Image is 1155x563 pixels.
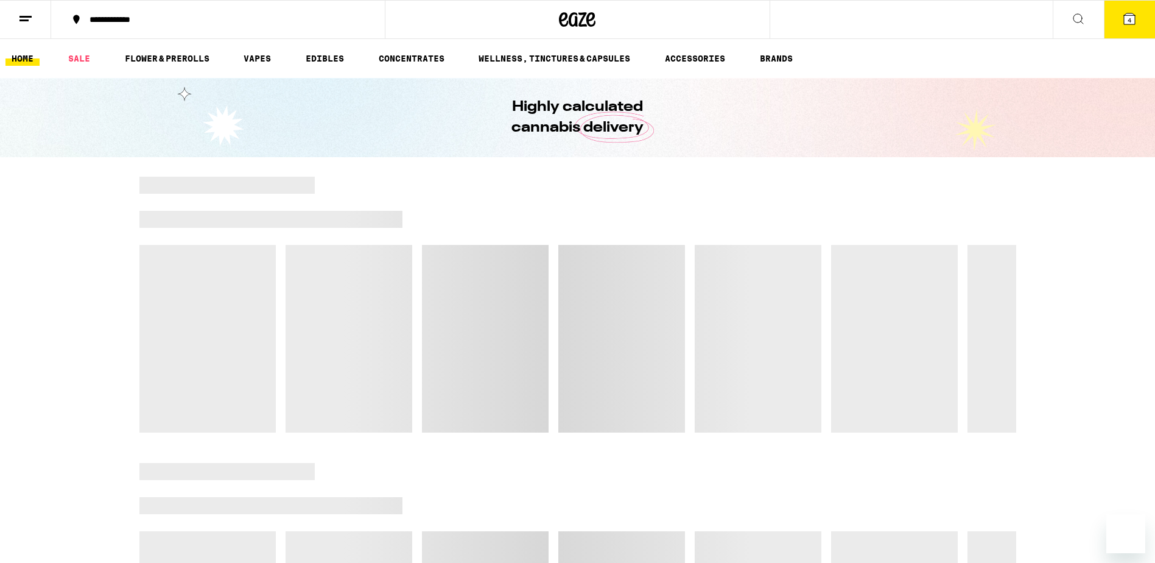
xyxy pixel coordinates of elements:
button: 4 [1104,1,1155,38]
iframe: Button to launch messaging window [1106,514,1145,553]
span: 4 [1128,16,1131,24]
h1: Highly calculated cannabis delivery [477,97,678,138]
a: ACCESSORIES [659,51,731,66]
a: VAPES [237,51,277,66]
a: WELLNESS, TINCTURES & CAPSULES [472,51,636,66]
a: SALE [62,51,96,66]
a: BRANDS [754,51,799,66]
a: EDIBLES [300,51,350,66]
a: HOME [5,51,40,66]
a: CONCENTRATES [373,51,451,66]
a: FLOWER & PREROLLS [119,51,216,66]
